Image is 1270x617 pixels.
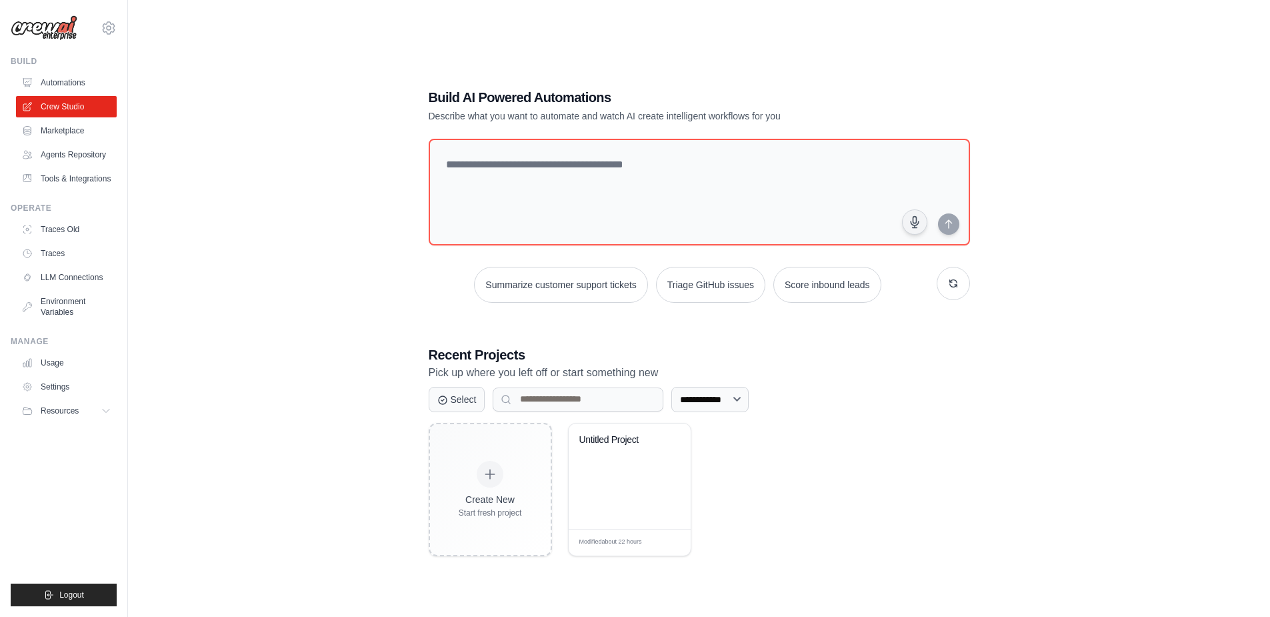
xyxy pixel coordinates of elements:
[11,584,117,606] button: Logout
[16,243,117,264] a: Traces
[16,168,117,189] a: Tools & Integrations
[579,434,660,446] div: Untitled Project
[16,267,117,288] a: LLM Connections
[16,352,117,374] a: Usage
[16,72,117,93] a: Automations
[429,364,970,382] p: Pick up where you left off or start something new
[16,219,117,240] a: Traces Old
[474,267,647,303] button: Summarize customer support tickets
[11,336,117,347] div: Manage
[659,538,670,548] span: Edit
[41,406,79,416] span: Resources
[16,400,117,422] button: Resources
[16,376,117,398] a: Settings
[16,120,117,141] a: Marketplace
[937,267,970,300] button: Get new suggestions
[16,291,117,323] a: Environment Variables
[429,346,970,364] h3: Recent Projects
[459,493,522,506] div: Create New
[579,538,642,547] span: Modified about 22 hours
[16,144,117,165] a: Agents Repository
[16,96,117,117] a: Crew Studio
[773,267,881,303] button: Score inbound leads
[11,203,117,213] div: Operate
[429,109,877,123] p: Describe what you want to automate and watch AI create intelligent workflows for you
[459,508,522,518] div: Start fresh project
[429,88,877,107] h1: Build AI Powered Automations
[11,56,117,67] div: Build
[902,209,927,235] button: Click to speak your automation idea
[656,267,765,303] button: Triage GitHub issues
[11,15,77,41] img: Logo
[429,387,485,412] button: Select
[59,590,84,600] span: Logout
